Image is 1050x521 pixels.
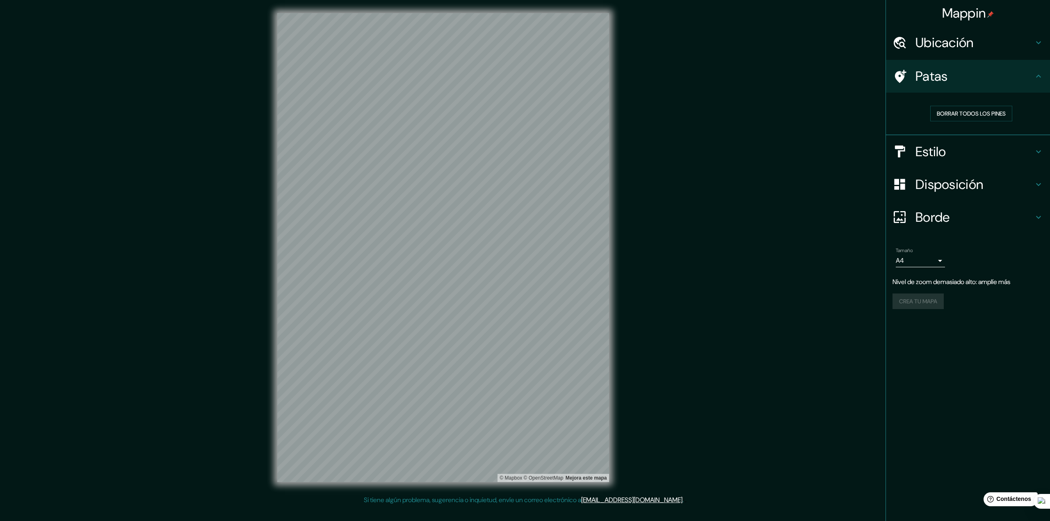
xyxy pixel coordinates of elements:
[987,11,994,18] img: pin-icon.png
[500,475,522,481] a: Mapbox
[886,135,1050,168] div: Estilo
[915,176,983,193] font: Disposición
[524,475,564,481] a: Mapa de calles abierto
[886,201,1050,234] div: Borde
[500,475,522,481] font: © Mapbox
[896,254,945,267] div: A4
[524,475,564,481] font: © OpenStreetMap
[915,209,950,226] font: Borde
[892,278,1010,286] font: Nivel de zoom demasiado alto: amplíe más
[930,106,1012,121] button: Borrar todos los pines
[915,143,946,160] font: Estilo
[581,496,682,504] a: [EMAIL_ADDRESS][DOMAIN_NAME]
[942,5,986,22] font: Mappin
[364,496,581,504] font: Si tiene algún problema, sugerencia o inquietud, envíe un correo electrónico a
[896,256,904,265] font: A4
[277,13,609,482] canvas: Mapa
[684,495,685,504] font: .
[682,496,684,504] font: .
[937,110,1006,117] font: Borrar todos los pines
[896,247,913,254] font: Tamaño
[886,60,1050,93] div: Patas
[566,475,607,481] font: Mejora este mapa
[915,34,974,51] font: Ubicación
[915,68,948,85] font: Patas
[886,168,1050,201] div: Disposición
[685,495,687,504] font: .
[886,26,1050,59] div: Ubicación
[977,489,1041,512] iframe: Lanzador de widgets de ayuda
[566,475,607,481] a: Map feedback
